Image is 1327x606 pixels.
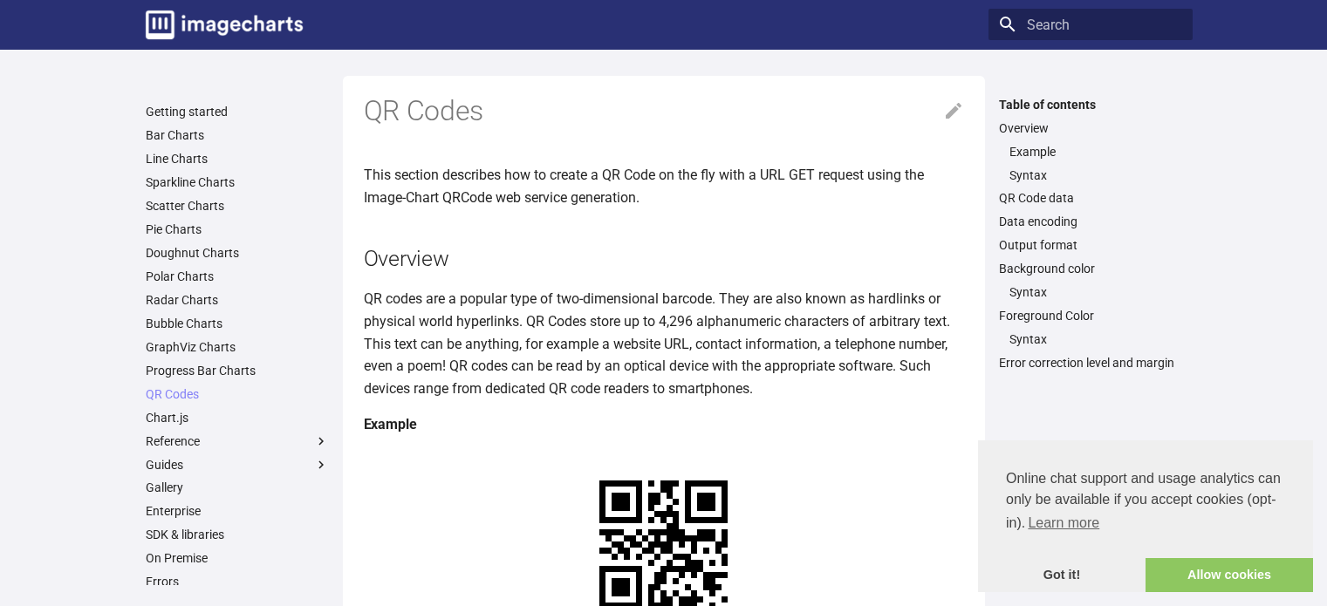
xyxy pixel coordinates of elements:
[999,190,1182,206] a: QR Code data
[999,355,1182,371] a: Error correction level and margin
[364,164,964,208] p: This section describes how to create a QR Code on the fly with a URL GET request using the Image-...
[978,440,1313,592] div: cookieconsent
[1006,468,1285,536] span: Online chat support and usage analytics can only be available if you accept cookies (opt-in).
[364,413,964,436] h4: Example
[146,480,329,495] a: Gallery
[146,104,329,119] a: Getting started
[988,97,1193,371] nav: Table of contents
[999,284,1182,300] nav: Background color
[146,174,329,190] a: Sparkline Charts
[146,198,329,214] a: Scatter Charts
[146,433,329,449] label: Reference
[988,9,1193,40] input: Search
[146,410,329,426] a: Chart.js
[146,457,329,473] label: Guides
[1025,510,1102,536] a: learn more about cookies
[999,120,1182,136] a: Overview
[146,316,329,331] a: Bubble Charts
[146,245,329,261] a: Doughnut Charts
[988,97,1193,112] label: Table of contents
[146,151,329,167] a: Line Charts
[999,214,1182,229] a: Data encoding
[1009,144,1182,160] a: Example
[999,308,1182,323] a: Foreground Color
[146,503,329,519] a: Enterprise
[146,339,329,355] a: GraphViz Charts
[1009,284,1182,300] a: Syntax
[146,127,329,143] a: Bar Charts
[1009,167,1182,183] a: Syntax
[146,550,329,566] a: On Premise
[146,527,329,542] a: SDK & libraries
[146,363,329,378] a: Progress Bar Charts
[146,10,303,39] img: logo
[364,243,964,274] h2: Overview
[146,386,329,402] a: QR Codes
[146,292,329,308] a: Radar Charts
[999,237,1182,253] a: Output format
[999,261,1182,276] a: Background color
[1146,558,1313,593] a: allow cookies
[146,221,329,237] a: Pie Charts
[1009,331,1182,347] a: Syntax
[364,93,964,130] h1: QR Codes
[999,331,1182,347] nav: Foreground Color
[146,269,329,284] a: Polar Charts
[364,288,964,399] p: QR codes are a popular type of two-dimensional barcode. They are also known as hardlinks or physi...
[978,558,1146,593] a: dismiss cookie message
[139,3,310,46] a: Image-Charts documentation
[999,144,1182,183] nav: Overview
[146,574,329,589] a: Errors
